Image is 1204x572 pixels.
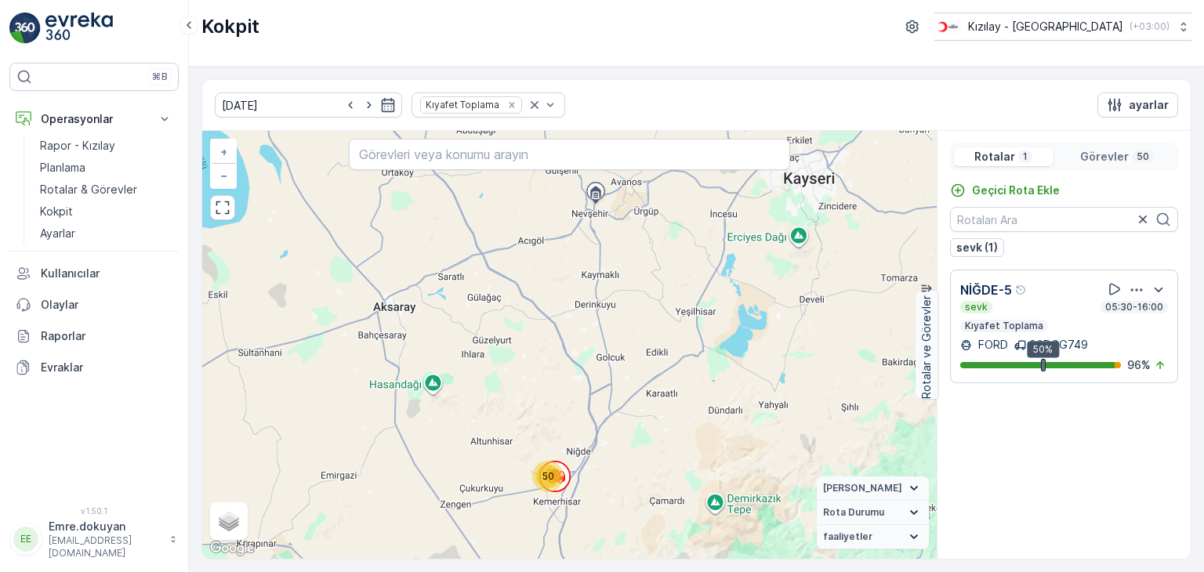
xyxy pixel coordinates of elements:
p: Ayarlar [40,226,75,241]
p: [EMAIL_ADDRESS][DOMAIN_NAME] [49,534,161,559]
span: + [220,145,227,158]
summary: faaliyetler [817,525,929,549]
a: Yakınlaştır [212,140,235,164]
span: [PERSON_NAME] [823,482,902,494]
span: Rota Durumu [823,506,884,519]
p: ( +03:00 ) [1130,20,1170,33]
p: Evraklar [41,360,172,375]
span: v 1.50.1 [9,506,179,516]
button: ayarlar [1097,92,1178,118]
div: 50% [1027,341,1059,358]
p: 50 [1135,150,1151,163]
a: Evraklar [9,352,179,383]
p: Rotalar [974,149,1015,165]
span: 50 [542,470,554,482]
p: Kullanıcılar [41,266,172,281]
p: NİĞDE-5 [960,281,1012,299]
input: Görevleri veya konumu arayın [349,139,789,170]
p: Kızılay - [GEOGRAPHIC_DATA] [968,19,1123,34]
p: sevk [963,301,989,313]
a: Rotalar & Görevler [34,179,179,201]
div: Remove Kıyafet Toplama [503,99,520,111]
p: 05:30-16:00 [1104,301,1165,313]
p: FORD [975,337,1008,353]
a: Layers [212,504,246,538]
a: Rapor - Kızılay [34,135,179,157]
img: k%C4%B1z%C4%B1lay_D5CCths_t1JZB0k.png [934,18,962,35]
p: Kokpit [40,204,73,219]
img: logo_light-DOdMpM7g.png [45,13,113,44]
a: Raporlar [9,320,179,352]
p: Kokpit [201,14,259,39]
p: 06DCG749 [1029,337,1088,353]
p: Planlama [40,160,85,176]
p: ⌘B [152,71,168,83]
a: Olaylar [9,289,179,320]
button: sevk (1) [950,238,1004,257]
p: 1 [1021,150,1029,163]
img: logo [9,13,41,44]
a: Planlama [34,157,179,179]
div: Kıyafet Toplama [421,97,502,112]
summary: [PERSON_NAME] [817,476,929,501]
a: Uzaklaştır [212,164,235,187]
summary: Rota Durumu [817,501,929,525]
button: EEEmre.dokuyan[EMAIL_ADDRESS][DOMAIN_NAME] [9,519,179,559]
p: Rapor - Kızılay [40,138,115,154]
p: Kıyafet Toplama [963,320,1045,332]
p: sevk (1) [956,240,998,255]
div: 50 [532,461,564,492]
a: Bu bölgeyi Google Haritalar'da açın (yeni pencerede açılır) [206,538,258,559]
div: Yardım Araç İkonu [1015,284,1028,296]
p: Geçici Rota Ekle [972,183,1060,198]
p: Raporlar [41,328,172,344]
p: Operasyonlar [41,111,147,127]
a: Geçici Rota Ekle [950,183,1060,198]
button: Kızılay - [GEOGRAPHIC_DATA](+03:00) [934,13,1191,41]
p: ayarlar [1129,97,1169,113]
a: Ayarlar [34,223,179,244]
span: − [220,168,228,182]
a: Kullanıcılar [9,258,179,289]
p: Emre.dokuyan [49,519,161,534]
input: dd/mm/yyyy [215,92,402,118]
p: Rotalar & Görevler [40,182,137,197]
span: faaliyetler [823,530,872,543]
div: EE [13,527,38,552]
p: Olaylar [41,297,172,313]
button: Operasyonlar [9,103,179,135]
p: 96 % [1127,357,1151,373]
p: Rotalar ve Görevler [919,295,934,399]
img: Google [206,538,258,559]
p: Görevler [1080,149,1129,165]
input: Rotaları Ara [950,207,1178,232]
a: Kokpit [34,201,179,223]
